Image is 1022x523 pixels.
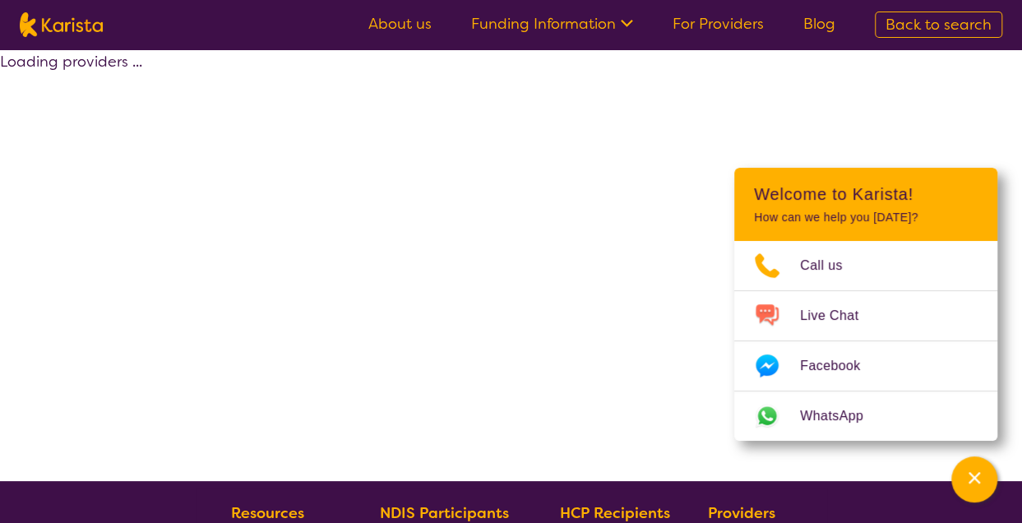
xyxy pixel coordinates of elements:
a: Blog [803,14,835,34]
a: For Providers [673,14,764,34]
a: Funding Information [471,14,633,34]
div: Channel Menu [734,168,997,441]
a: Back to search [875,12,1002,38]
span: Live Chat [800,303,878,328]
b: NDIS Participants [380,503,509,523]
span: Call us [800,253,862,278]
b: Providers [708,503,775,523]
img: Karista logo [20,12,103,37]
b: HCP Recipients [559,503,669,523]
ul: Choose channel [734,241,997,441]
p: How can we help you [DATE]? [754,211,978,224]
b: Resources [231,503,304,523]
span: Facebook [800,354,880,378]
h2: Welcome to Karista! [754,184,978,204]
a: About us [368,14,432,34]
span: Back to search [886,15,992,35]
button: Channel Menu [951,456,997,502]
a: Web link opens in a new tab. [734,391,997,441]
span: WhatsApp [800,404,883,428]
